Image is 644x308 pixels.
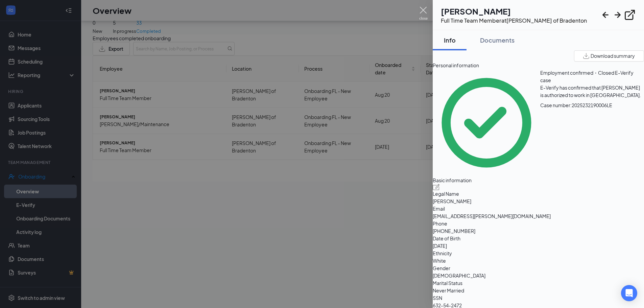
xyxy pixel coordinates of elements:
[540,85,641,98] span: E-Verify has confirmed that [PERSON_NAME] is authorized to work in [GEOGRAPHIC_DATA].
[441,5,587,17] h1: [PERSON_NAME]
[433,287,644,294] span: Never Married
[612,9,624,21] svg: ArrowRight
[441,17,587,24] div: Full Time Team Member at [PERSON_NAME] of Bradenton
[433,279,644,287] span: Marital Status
[433,227,644,235] span: [PHONE_NUMBER]
[591,52,635,60] span: Download summary
[433,197,644,205] span: [PERSON_NAME]
[433,257,644,264] span: White
[433,62,644,69] span: Personal information
[433,190,644,197] span: Legal Name
[433,205,644,212] span: Email
[540,101,612,109] span: Case number: 2025232190006LE
[433,220,644,227] span: Phone
[433,264,644,272] span: Gender
[433,250,644,257] span: Ethnicity
[621,285,637,301] div: Open Intercom Messenger
[480,36,515,44] div: Documents
[624,9,636,21] svg: ExternalLink
[433,272,644,279] span: [DEMOGRAPHIC_DATA]
[433,212,644,220] span: [EMAIL_ADDRESS][PERSON_NAME][DOMAIN_NAME]
[599,9,612,21] svg: ArrowLeftNew
[433,294,644,302] span: SSN
[433,242,644,250] span: [DATE]
[433,176,644,184] span: Basic information
[439,36,460,44] div: Info
[433,235,644,242] span: Date of Birth
[433,69,540,176] svg: CheckmarkCircle
[574,50,644,62] button: Download summary
[540,70,634,83] span: Employment confirmed・Closed E-Verify case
